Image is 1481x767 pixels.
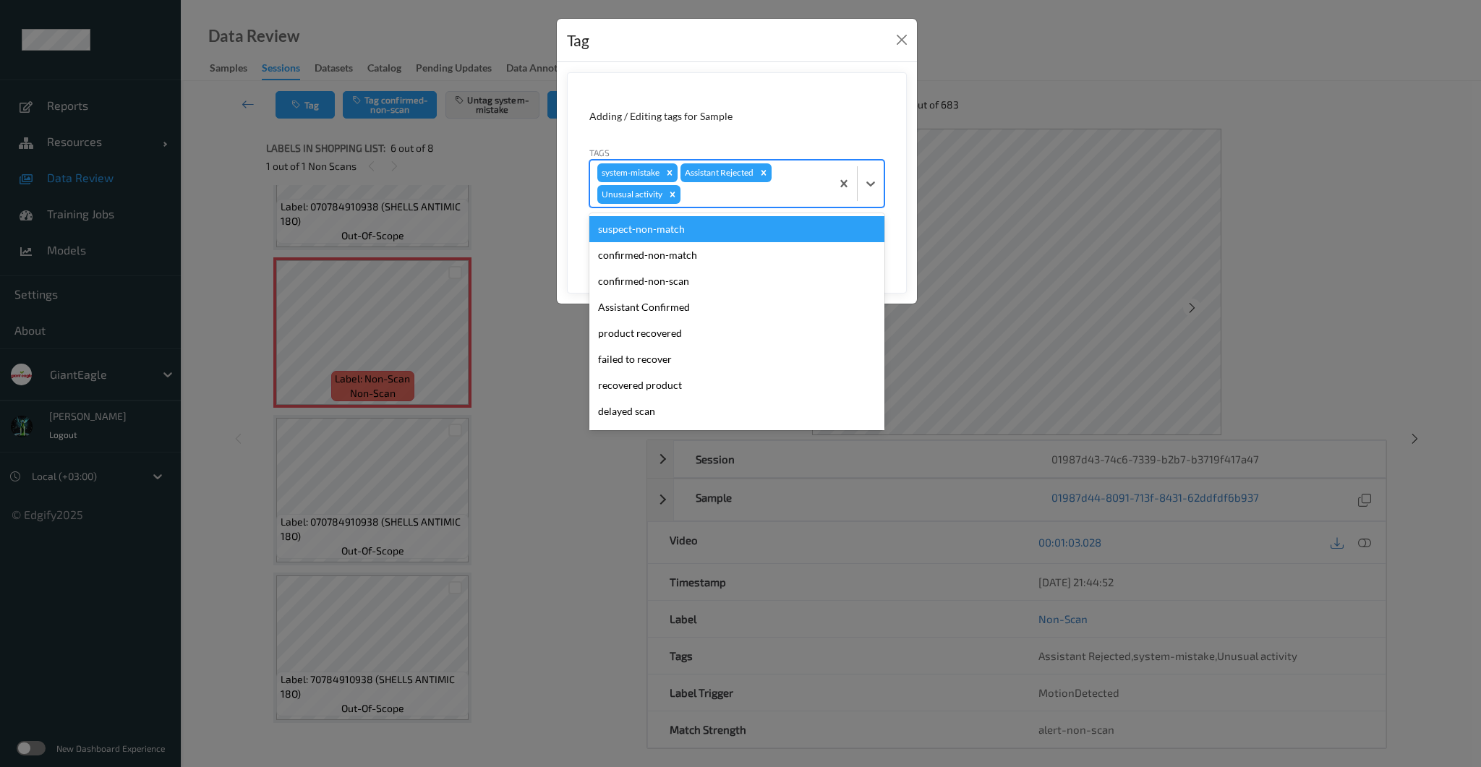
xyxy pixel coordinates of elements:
[589,242,884,268] div: confirmed-non-match
[567,29,589,52] div: Tag
[589,268,884,294] div: confirmed-non-scan
[589,346,884,372] div: failed to recover
[662,163,678,182] div: Remove system-mistake
[665,185,680,204] div: Remove Unusual activity
[892,30,912,50] button: Close
[597,163,662,182] div: system-mistake
[589,109,884,124] div: Adding / Editing tags for Sample
[589,146,610,159] label: Tags
[589,424,884,450] div: NO-ALERT
[589,372,884,398] div: recovered product
[589,320,884,346] div: product recovered
[597,185,665,204] div: Unusual activity
[680,163,756,182] div: Assistant Rejected
[589,398,884,424] div: delayed scan
[589,294,884,320] div: Assistant Confirmed
[756,163,772,182] div: Remove Assistant Rejected
[589,216,884,242] div: suspect-non-match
